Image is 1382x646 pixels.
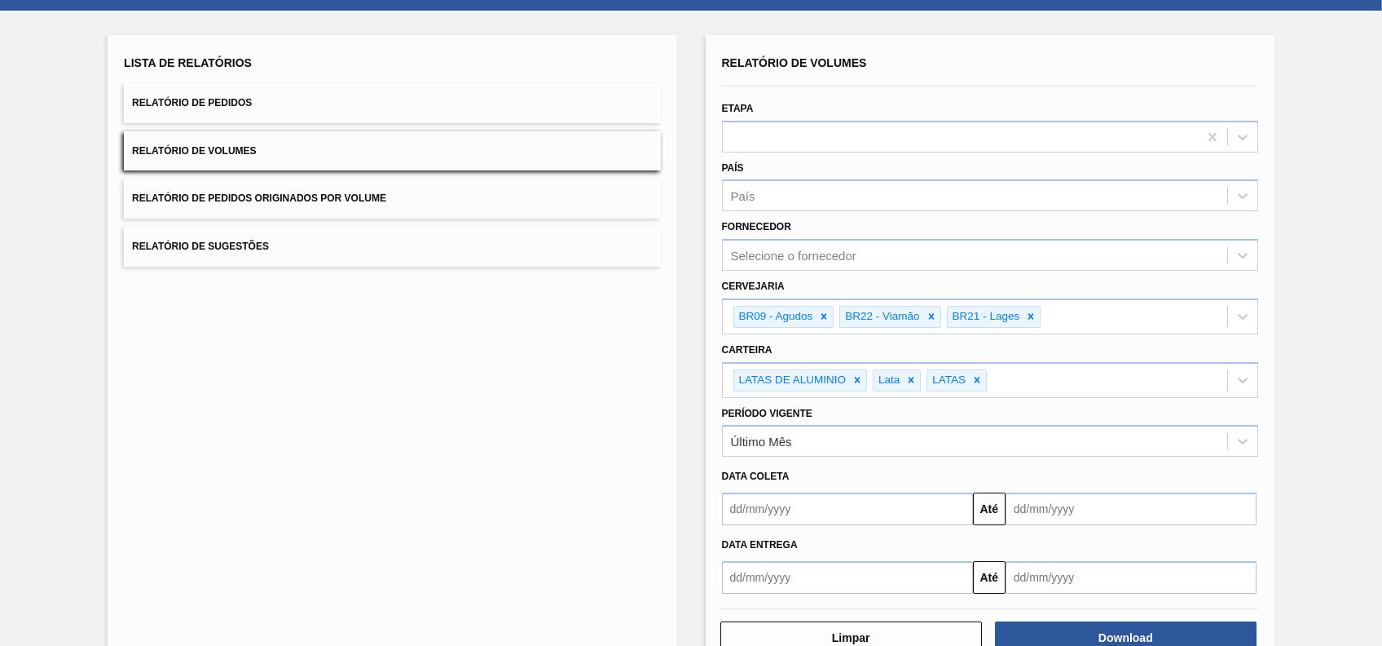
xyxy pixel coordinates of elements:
span: Relatório de Pedidos Originados por Volume [132,192,386,204]
button: Até [973,493,1006,525]
input: dd/mm/yyyy [1006,493,1257,525]
div: BR22 - Viamão [840,307,922,327]
button: Relatório de Volumes [124,131,660,171]
input: dd/mm/yyyy [722,493,973,525]
span: Relatório de Sugestões [132,241,269,252]
div: Último Mês [731,435,792,449]
button: Relatório de Pedidos Originados por Volume [124,179,660,219]
button: Relatório de Pedidos [124,83,660,123]
span: Relatório de Pedidos [132,97,252,108]
input: dd/mm/yyyy [722,561,973,594]
div: LATAS DE ALUMINIO [734,370,849,391]
span: Data entrega [722,539,798,551]
span: Relatório de Volumes [132,145,256,157]
label: Fornecedor [722,221,791,232]
span: Data coleta [722,471,790,482]
label: Carteira [722,344,772,356]
label: Etapa [722,103,754,114]
button: Até [973,561,1006,594]
div: LATAS [927,370,968,391]
input: dd/mm/yyyy [1006,561,1257,594]
span: Relatório de Volumes [722,56,867,69]
label: Cervejaria [722,281,785,292]
div: BR09 - Agudos [734,307,816,327]
div: Selecione o fornecedor [731,249,856,263]
label: Período Vigente [722,408,812,419]
label: País [722,162,744,174]
button: Relatório de Sugestões [124,227,660,267]
div: BR21 - Lages [948,307,1023,327]
span: Lista de Relatórios [124,56,252,69]
div: País [731,189,755,203]
div: Lata [874,370,902,391]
